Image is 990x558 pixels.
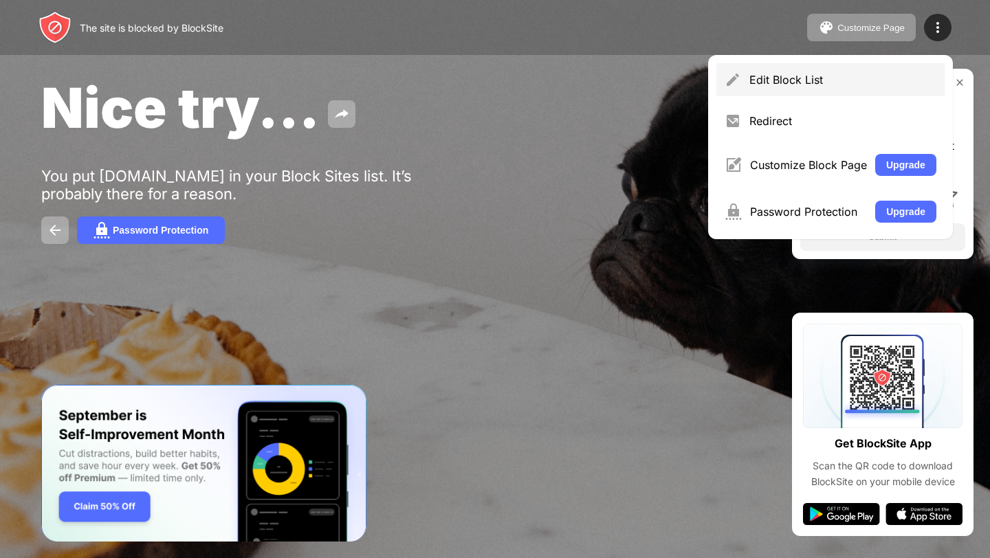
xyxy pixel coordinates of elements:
[725,113,741,129] img: menu-redirect.svg
[41,74,320,141] span: Nice try...
[750,158,867,172] div: Customize Block Page
[875,201,936,223] button: Upgrade
[333,106,350,122] img: share.svg
[38,11,71,44] img: header-logo.svg
[807,14,916,41] button: Customize Page
[725,203,742,220] img: menu-password.svg
[837,23,905,33] div: Customize Page
[803,503,880,525] img: google-play.svg
[818,19,835,36] img: pallet.svg
[803,458,962,489] div: Scan the QR code to download BlockSite on your mobile device
[835,434,932,454] div: Get BlockSite App
[725,157,742,173] img: menu-customize.svg
[113,225,208,236] div: Password Protection
[749,73,936,87] div: Edit Block List
[47,222,63,238] img: back.svg
[885,503,962,525] img: app-store.svg
[41,167,466,203] div: You put [DOMAIN_NAME] in your Block Sites list. It’s probably there for a reason.
[803,324,962,428] img: qrcode.svg
[77,216,225,244] button: Password Protection
[750,205,867,219] div: Password Protection
[93,222,110,238] img: password.svg
[41,385,366,542] iframe: Banner
[875,154,936,176] button: Upgrade
[929,19,946,36] img: menu-icon.svg
[954,77,965,88] img: rate-us-close.svg
[749,114,936,128] div: Redirect
[725,71,741,88] img: menu-pencil.svg
[80,22,223,34] div: The site is blocked by BlockSite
